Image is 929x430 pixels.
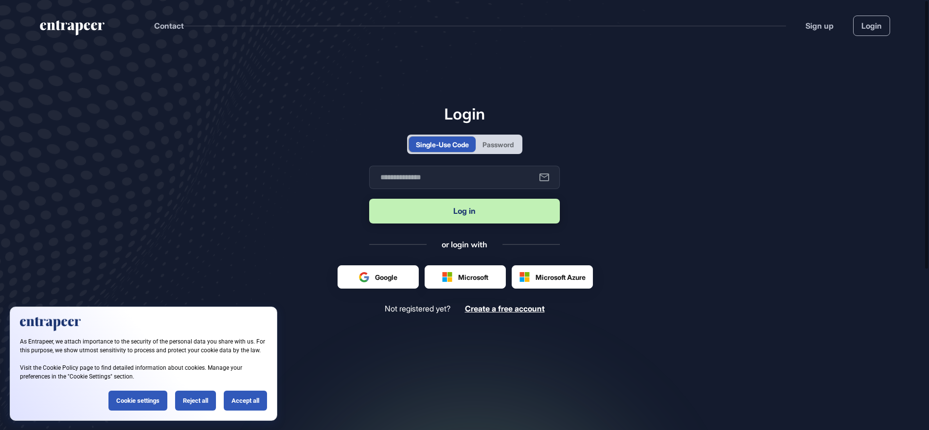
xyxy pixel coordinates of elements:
button: Log in [369,199,560,224]
a: entrapeer-logo [39,20,106,39]
a: Create a free account [465,304,545,313]
a: Sign up [805,20,834,32]
h1: Login [369,104,560,123]
a: Login [853,16,890,36]
div: or login with [442,239,487,250]
div: Single-Use Code [416,139,469,150]
div: Password [482,139,514,150]
button: Contact [154,19,184,32]
span: Not registered yet? [385,304,450,313]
